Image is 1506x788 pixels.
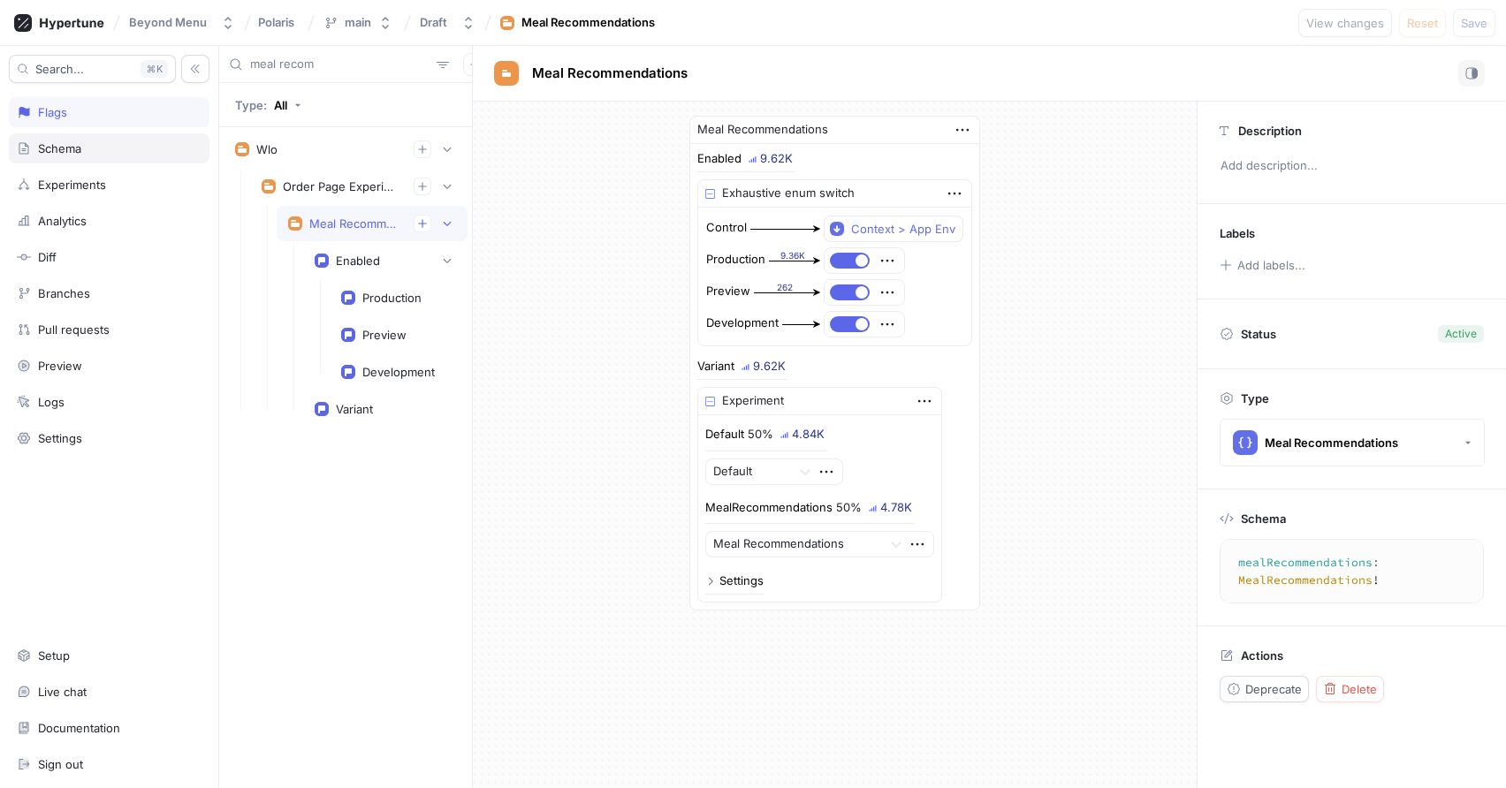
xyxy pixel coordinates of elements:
[38,648,70,663] div: Setup
[705,499,833,517] p: MealRecommendations
[362,291,422,305] div: Production
[836,502,862,513] div: 50%
[258,16,294,28] span: Polaris
[38,286,90,300] div: Branches
[283,179,399,193] div: Order Page Experiments
[38,685,87,699] div: Live chat
[38,431,82,445] div: Settings
[705,426,744,443] p: Default
[697,153,742,164] div: Enabled
[38,322,110,337] div: Pull requests
[792,428,825,440] div: 4.84K
[362,328,407,342] div: Preview
[722,185,855,202] div: Exhaustive enum switch
[38,395,65,409] div: Logs
[345,15,371,30] div: main
[9,713,209,743] a: Documentation
[697,121,828,139] div: Meal Recommendations
[851,222,955,237] div: Context > App Env
[706,219,747,237] div: Control
[722,392,784,410] div: Experiment
[748,428,773,440] div: 50%
[1265,436,1398,451] div: Meal Recommendations
[420,15,447,30] div: Draft
[316,8,399,37] button: main
[706,314,779,332] div: Development
[521,14,655,32] div: Meal Recommendations
[362,365,435,379] div: Development
[753,360,786,372] div: 9.62K
[1407,18,1438,28] span: Reset
[824,216,963,242] button: Context > App Env
[706,251,765,269] div: Production
[250,56,430,73] input: Search...
[760,153,793,164] div: 9.62K
[706,283,750,300] div: Preview
[532,66,688,80] span: Meal Recommendations
[38,214,87,228] div: Analytics
[1213,254,1311,277] button: Add labels...
[1342,684,1377,694] span: Delete
[274,98,287,112] div: All
[336,254,380,268] div: Enabled
[35,64,84,74] span: Search...
[1213,151,1491,181] p: Add description...
[1306,18,1384,28] span: View changes
[413,8,483,37] button: Draft
[9,55,176,83] button: Search...K
[141,60,168,78] div: K
[1445,326,1477,342] div: Active
[1241,648,1283,663] p: Actions
[1220,419,1485,466] button: Meal Recommendations
[38,359,82,373] div: Preview
[880,502,912,513] div: 4.78K
[309,216,399,231] div: Meal Recommendations
[336,402,373,416] div: Variant
[1238,124,1302,138] p: Description
[1220,676,1309,702] button: Deprecate
[769,249,817,262] div: 9.36K
[38,178,106,192] div: Experiments
[1220,226,1255,240] p: Labels
[235,98,267,112] p: Type:
[38,105,67,119] div: Flags
[38,141,81,155] div: Schema
[697,360,734,372] div: Variant
[754,281,817,294] div: 262
[1241,322,1276,346] p: Status
[122,8,242,37] button: Beyond Menu
[1298,9,1392,37] button: View changes
[129,15,207,30] div: Beyond Menu
[229,89,308,120] button: Type: All
[38,757,83,771] div: Sign out
[38,250,57,264] div: Diff
[1245,684,1302,694] span: Deprecate
[1241,511,1286,526] p: Schema
[1399,9,1446,37] button: Reset
[1461,18,1487,28] span: Save
[719,575,764,587] div: Settings
[38,721,120,735] div: Documentation
[1241,391,1269,405] p: Type
[1453,9,1495,37] button: Save
[1316,676,1384,702] button: Delete
[256,142,278,156] div: Wlo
